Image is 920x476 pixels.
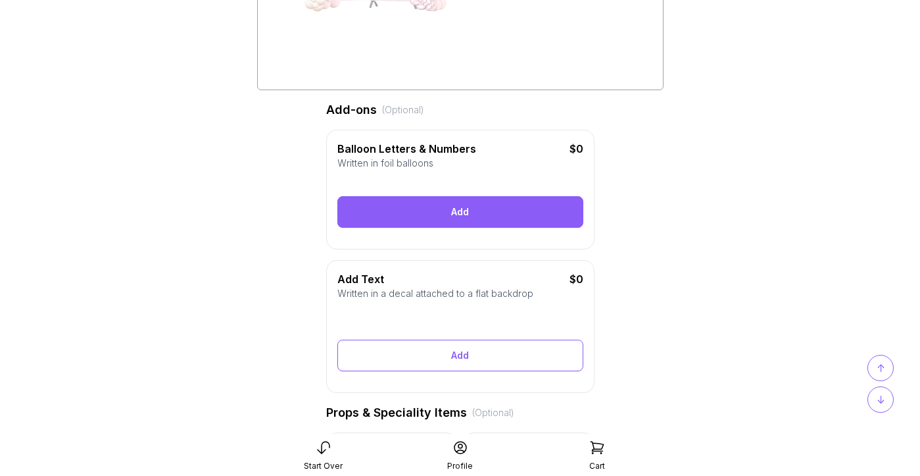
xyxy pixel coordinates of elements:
div: $0 [534,141,583,157]
div: Profile [447,461,473,471]
div: Add [337,340,583,371]
div: Balloon Letters & Numbers [337,141,534,157]
span: ↑ [877,360,885,376]
div: Add Text [337,271,534,287]
div: Props & Speciality Items [326,404,594,422]
div: Written in foil balloons [337,157,583,170]
span: ↓ [877,392,885,408]
div: (Optional) [382,103,424,117]
div: Add [337,196,583,228]
div: Cart [589,461,605,471]
div: $0 [534,271,583,287]
div: Start Over [304,461,343,471]
div: Written in a decal attached to a flat backdrop [337,287,583,300]
div: (Optional) [472,406,514,419]
div: Add-ons [326,101,594,119]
